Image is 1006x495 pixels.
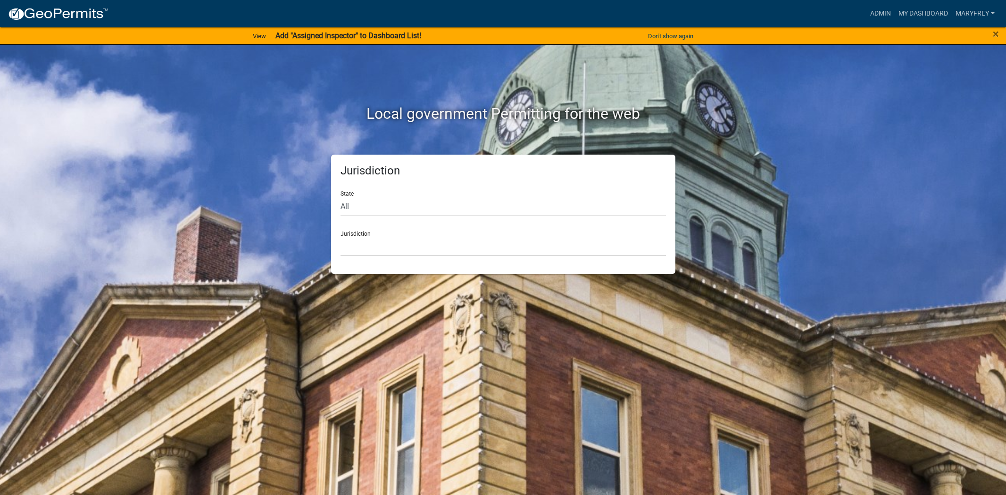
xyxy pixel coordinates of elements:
[341,164,666,178] h5: Jurisdiction
[993,28,999,40] button: Close
[993,27,999,41] span: ×
[644,28,697,44] button: Don't show again
[952,5,998,23] a: MaryFrey
[275,31,421,40] strong: Add "Assigned Inspector" to Dashboard List!
[249,28,270,44] a: View
[241,105,765,123] h2: Local government Permitting for the web
[866,5,895,23] a: Admin
[895,5,952,23] a: My Dashboard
